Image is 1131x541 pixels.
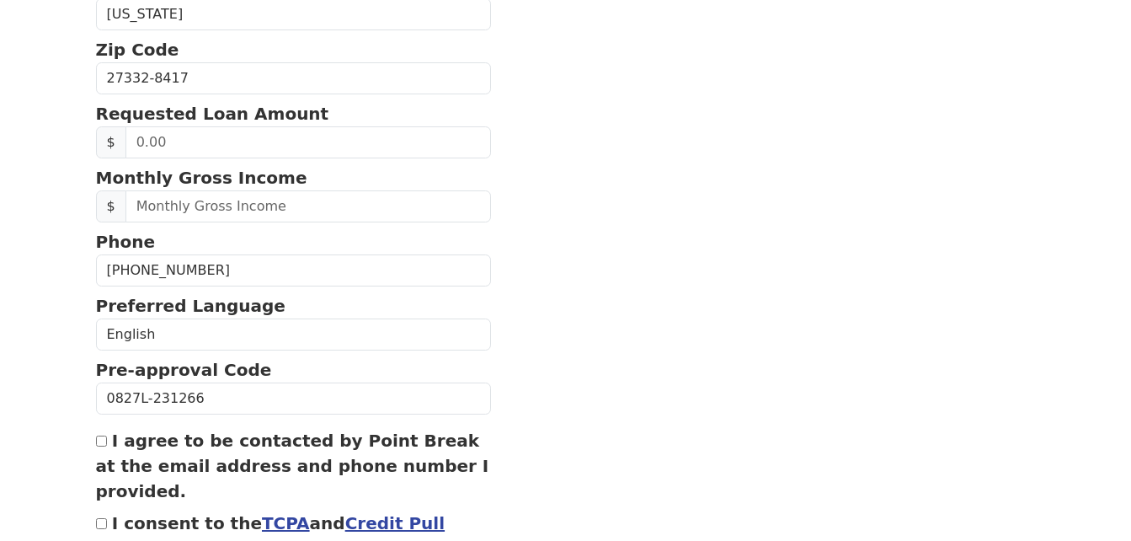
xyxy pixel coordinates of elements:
strong: Zip Code [96,40,179,60]
input: 0.00 [125,126,492,158]
a: TCPA [262,513,310,533]
strong: Pre-approval Code [96,360,272,380]
label: I agree to be contacted by Point Break at the email address and phone number I provided. [96,431,489,501]
input: Monthly Gross Income [125,190,492,222]
span: $ [96,190,126,222]
input: Pre-approval Code [96,383,492,415]
strong: Requested Loan Amount [96,104,329,124]
p: Monthly Gross Income [96,165,492,190]
span: $ [96,126,126,158]
input: Phone [96,254,492,287]
input: Zip Code [96,62,492,94]
strong: Preferred Language [96,296,285,316]
strong: Phone [96,232,155,252]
